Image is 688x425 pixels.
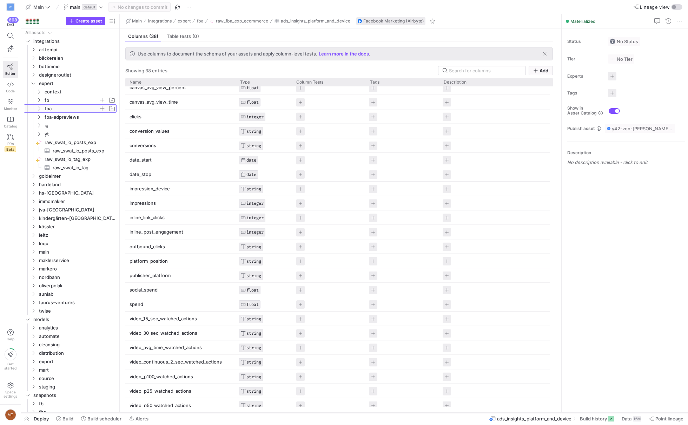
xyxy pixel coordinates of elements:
[39,307,115,315] span: twise
[246,259,261,264] span: STRING
[39,408,115,416] span: fba
[33,4,44,10] span: Main
[130,95,232,109] p: canvas_avg_view_time
[130,355,232,368] p: video_continuous_2_sec_watched_actions
[39,181,115,189] span: hardeland
[39,400,115,408] span: fb
[246,100,259,105] span: FLOAT
[610,39,638,44] span: No Status
[125,254,550,268] div: Press SPACE to select this row.
[608,54,634,64] button: No tierNo Tier
[3,326,18,344] button: Help
[246,288,259,293] span: FLOAT
[130,196,232,210] p: impressions
[4,124,17,128] span: Catalog
[208,17,270,25] button: raw_fba_exp_ecommerce
[567,106,597,116] span: Show in Asset Catalog
[39,341,115,349] span: cleansing
[7,4,14,11] div: VF
[24,172,117,180] div: Press SPACE to select this row.
[580,416,607,421] span: Build history
[24,197,117,205] div: Press SPACE to select this row.
[148,19,172,24] span: integrations
[5,409,16,420] div: ME
[33,315,115,323] span: models
[125,326,550,340] div: Press SPACE to select this row.
[24,37,117,45] div: Press SPACE to select this row.
[24,256,117,264] div: Press SPACE to select this row.
[246,230,264,235] span: INTEGER
[45,130,115,138] span: yt
[75,19,102,24] span: Create asset
[3,61,18,78] a: Editor
[125,182,550,196] div: Press SPACE to select this row.
[24,146,117,155] a: raw_swat_io_posts_exp​​​​​​​​​
[216,19,268,24] span: raw_fba_exp_ecommerce
[39,54,115,62] span: bäckereien
[125,225,550,239] div: Press SPACE to select this row.
[125,384,550,398] div: Press SPACE to select this row.
[126,413,152,425] button: Alerts
[610,56,633,62] span: No Tier
[24,28,117,37] div: Press SPACE to select this row.
[246,374,261,379] span: STRING
[125,196,550,210] div: Press SPACE to select this row.
[130,312,232,325] p: video_15_sec_watched_actions
[39,172,115,180] span: goldeimer
[195,17,205,25] button: fba
[125,95,550,109] div: Press SPACE to select this row.
[246,129,261,134] span: STRING
[4,390,17,398] span: Space settings
[24,231,117,239] div: Press SPACE to select this row.
[246,302,259,307] span: FLOAT
[24,290,117,298] div: Press SPACE to select this row.
[246,316,261,321] span: STRING
[358,19,362,23] img: undefined
[39,240,115,248] span: loqu
[3,113,18,131] a: Catalog
[449,68,521,73] input: Search for columns
[3,379,18,401] a: Spacesettings
[125,398,550,413] div: Press SPACE to select this row.
[39,374,115,382] span: source
[45,122,115,130] span: ig
[25,30,46,35] div: All assets
[130,153,232,166] p: date_start
[178,19,191,24] span: expert
[138,51,375,57] div: .
[45,155,115,163] span: raw_swat_io_tag_exp​​​​​​​​
[130,124,232,138] p: conversion_values
[130,139,232,152] p: conversions
[24,382,117,391] div: Press SPACE to select this row.
[39,206,115,214] span: jva-[GEOGRAPHIC_DATA]
[24,163,117,172] div: Press SPACE to select this row.
[246,115,264,119] span: INTEGER
[125,283,550,297] div: Press SPACE to select this row.
[39,265,115,273] span: markero
[125,297,550,312] div: Press SPACE to select this row.
[24,374,117,382] div: Press SPACE to select this row.
[130,384,232,398] p: video_p25_watched_actions
[4,362,16,370] span: Get started
[24,180,117,189] div: Press SPACE to select this row.
[240,80,250,85] span: Type
[197,19,204,24] span: fba
[130,370,232,383] p: video_p100_watched_actions
[24,130,117,138] div: Press SPACE to select this row.
[567,126,595,131] span: Publish asset
[577,413,617,425] button: Build history
[24,399,117,408] div: Press SPACE to select this row.
[130,399,232,412] p: video_p50_watched_actions
[246,345,261,350] span: STRING
[39,46,115,54] span: arttempi
[39,349,115,357] span: distribution
[24,239,117,248] div: Press SPACE to select this row.
[149,34,158,39] span: (38)
[62,2,105,12] button: maindefault
[24,281,117,290] div: Press SPACE to select this row.
[246,143,261,148] span: STRING
[605,124,675,133] button: y42-von-[PERSON_NAME]-v3 / y42_Main / source__raw_fba_exp_ecommerce__ads_insights_platform_and_de...
[612,126,674,131] span: y42-von-[PERSON_NAME]-v3 / y42_Main / source__raw_fba_exp_ecommerce__ads_insights_platform_and_de...
[5,146,16,152] span: Beta
[24,138,117,146] div: Press SPACE to select this row.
